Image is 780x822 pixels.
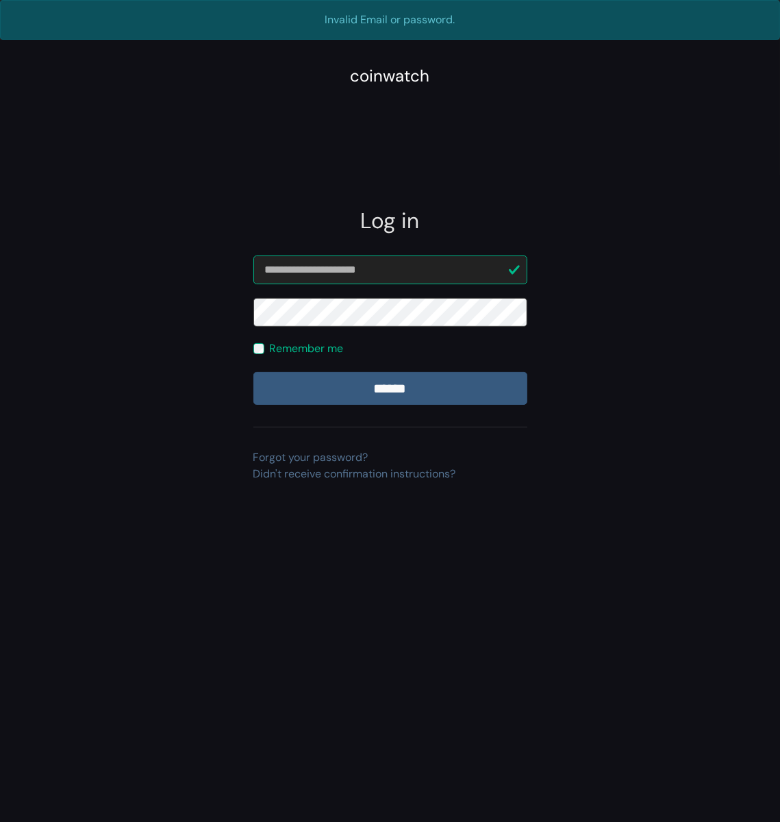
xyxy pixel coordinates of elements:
a: coinwatch [351,71,430,85]
h2: Log in [253,208,527,234]
a: Didn't receive confirmation instructions? [253,466,456,481]
label: Remember me [270,340,344,357]
div: coinwatch [351,64,430,88]
a: Forgot your password? [253,450,368,464]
